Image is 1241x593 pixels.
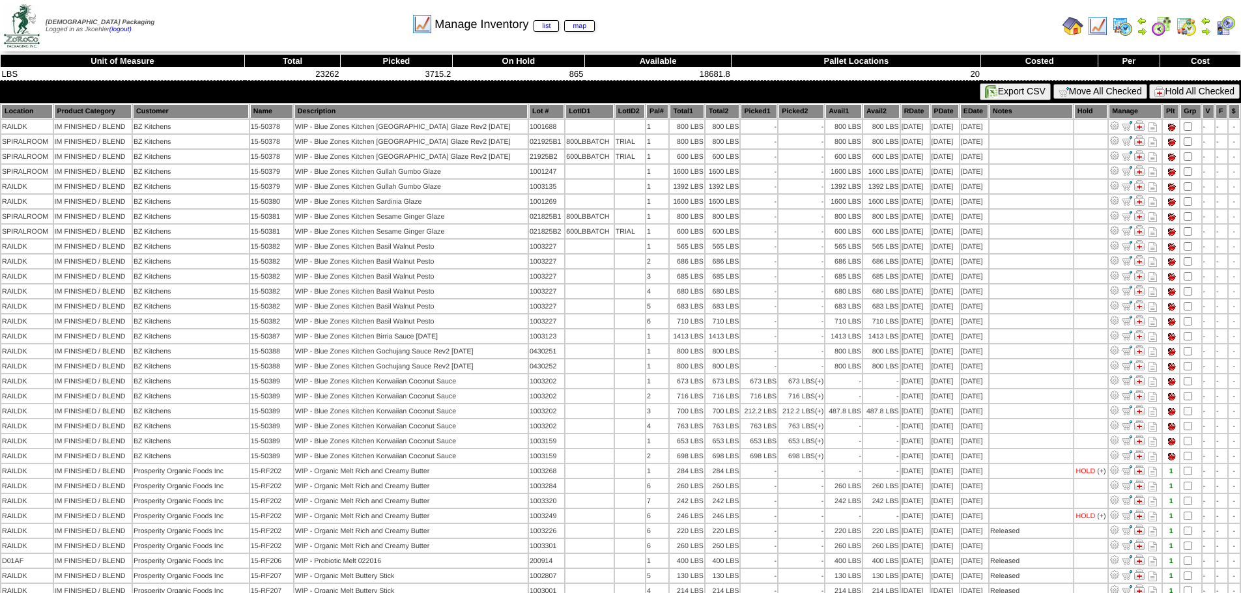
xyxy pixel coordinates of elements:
[1109,285,1120,296] img: Adjust
[1151,16,1172,36] img: calendarblend.gif
[1134,195,1145,206] img: Manage Hold
[741,135,777,148] td: -
[706,195,740,208] td: 1600 LBS
[901,120,930,133] td: [DATE]
[1134,165,1145,176] img: Manage Hold
[741,165,777,178] td: -
[1166,286,1177,297] img: Pallet tie not set
[1137,16,1147,26] img: arrowleft.gif
[250,104,293,118] th: Name
[294,135,528,148] td: WIP - Blue Zones Kitchen [GEOGRAPHIC_DATA] Glaze Rev2 [DATE]
[1098,55,1160,68] th: Per
[1134,525,1145,535] img: Manage Hold
[1122,450,1132,460] img: Move
[565,104,613,118] th: LotID1
[863,135,900,148] td: 800 LBS
[1074,104,1108,118] th: Hold
[1109,300,1120,310] img: Adjust
[732,55,981,68] th: Pallet Locations
[1154,87,1165,97] img: hold.gif
[1122,570,1132,580] img: Move
[1134,540,1145,550] img: Manage Hold
[1203,135,1214,148] td: -
[1122,495,1132,505] img: Move
[529,180,564,193] td: 1003135
[706,135,740,148] td: 800 LBS
[646,165,668,178] td: 1
[1148,137,1157,147] i: Note
[778,195,824,208] td: -
[1109,195,1120,206] img: Adjust
[825,120,862,133] td: 800 LBS
[1216,150,1227,163] td: -
[529,195,564,208] td: 1001269
[133,135,249,148] td: BZ Kitchens
[1122,375,1132,385] img: Move
[1122,135,1132,146] img: Move
[133,150,249,163] td: BZ Kitchens
[1122,540,1132,550] img: Move
[981,55,1098,68] th: Costed
[1203,150,1214,163] td: -
[825,165,862,178] td: 1600 LBS
[1166,197,1177,207] img: Pallet tie not set
[863,165,900,178] td: 1600 LBS
[1122,150,1132,161] img: Move
[1160,55,1240,68] th: Cost
[1176,16,1197,36] img: calendarinout.gif
[1,68,245,81] td: LBS
[1109,120,1120,131] img: Adjust
[529,150,564,163] td: 21925B2
[646,120,668,133] td: 1
[529,135,564,148] td: 021925B1
[54,150,132,163] td: IM FINISHED / BLEND
[1134,450,1145,460] img: Manage Hold
[778,165,824,178] td: -
[1122,180,1132,191] img: Move
[1,135,53,148] td: SPIRALROOM
[245,55,341,68] th: Total
[1166,167,1177,177] img: Pallet tie not set
[1134,240,1145,251] img: Manage Hold
[1122,465,1132,475] img: Move
[1166,271,1177,282] img: Pallet tie not set
[1201,16,1211,26] img: arrowleft.gif
[1216,165,1227,178] td: -
[1149,84,1240,99] button: Hold All Checked
[1109,390,1120,400] img: Adjust
[706,180,740,193] td: 1392 LBS
[294,120,528,133] td: WIP - Blue Zones Kitchen [GEOGRAPHIC_DATA] Glaze Rev2 [DATE]
[825,195,862,208] td: 1600 LBS
[1122,345,1132,355] img: Move
[1109,480,1120,490] img: Adjust
[1,150,53,163] td: SPIRALROOM
[1134,480,1145,490] img: Manage Hold
[1,165,53,178] td: SPIRALROOM
[564,20,595,32] a: map
[1134,360,1145,370] img: Manage Hold
[294,165,528,178] td: WIP - Blue Zones Kitchen Gullah Gumbo Glaze
[54,180,132,193] td: IM FINISHED / BLEND
[1166,451,1177,462] img: Pallet tie not set
[1122,225,1132,236] img: Move
[1122,435,1132,445] img: Move
[1148,152,1157,162] i: Note
[706,165,740,178] td: 1600 LBS
[1166,361,1177,372] img: Pallet tie not set
[1109,180,1120,191] img: Adjust
[706,120,740,133] td: 800 LBS
[1122,555,1132,565] img: Move
[1166,137,1177,147] img: Pallet tie not set
[133,120,249,133] td: BZ Kitchens
[54,135,132,148] td: IM FINISHED / BLEND
[1122,195,1132,206] img: Move
[250,195,293,208] td: 15-50380
[960,104,988,118] th: EDate
[1166,122,1177,132] img: Pallet tie not set
[1109,240,1120,251] img: Adjust
[1166,182,1177,192] img: Pallet tie not set
[1109,135,1120,146] img: Adjust
[615,135,645,148] td: TRIAL
[1134,135,1145,146] img: Manage Hold
[1166,421,1177,432] img: Pallet tie not set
